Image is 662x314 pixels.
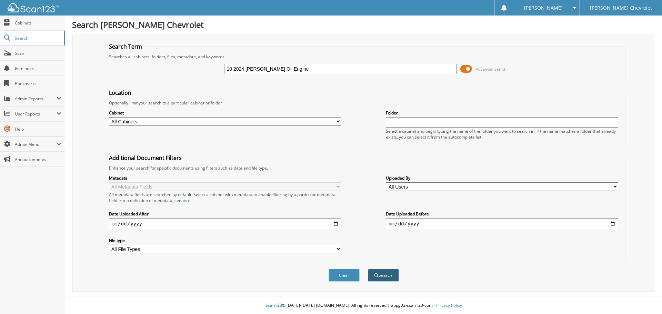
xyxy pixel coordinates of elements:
[7,3,59,12] img: scan123-logo-white.svg
[386,175,618,181] label: Uploaded By
[109,175,341,181] label: Metadata
[524,6,563,10] span: [PERSON_NAME]
[109,211,341,217] label: Date Uploaded After
[106,54,622,60] div: Searches all cabinets, folders, files, metadata, and keywords
[106,100,622,106] div: Optionally limit your search to a particular cabinet or folder
[15,96,57,102] span: Admin Reports
[109,110,341,116] label: Cabinet
[386,110,618,116] label: Folder
[15,50,61,56] span: Scan
[15,156,61,162] span: Announcements
[106,154,185,162] legend: Additional Document Filters
[368,269,399,282] button: Search
[109,218,341,229] input: start
[72,19,655,30] h1: Search [PERSON_NAME] Chevrolet
[329,269,360,282] button: Clear
[106,89,135,97] legend: Location
[109,192,341,203] div: All metadata fields are searched by default. Select a cabinet with metadata to enable filtering b...
[436,302,462,308] a: Privacy Policy
[106,43,146,50] legend: Search Term
[628,281,662,314] iframe: Chat Widget
[386,211,618,217] label: Date Uploaded Before
[181,197,190,203] a: here
[386,218,618,229] input: end
[15,20,61,26] span: Cabinets
[590,6,652,10] span: [PERSON_NAME] Chevrolet
[106,165,622,171] div: Enhance your search for specific documents using filters such as date and file type.
[265,302,282,308] span: Scan123
[386,128,618,140] div: Select a cabinet and begin typing the name of the folder you want to search in. If the name match...
[15,126,61,132] span: Help
[15,111,57,117] span: User Reports
[15,35,60,41] span: Search
[15,65,61,71] span: Reminders
[65,297,662,314] div: © [DATE]-[DATE] [DOMAIN_NAME]. All rights reserved | appg03-scan123-com |
[15,81,61,87] span: Bookmarks
[109,237,341,243] label: File type
[15,141,57,147] span: Admin Menu
[476,67,506,72] span: Advanced Search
